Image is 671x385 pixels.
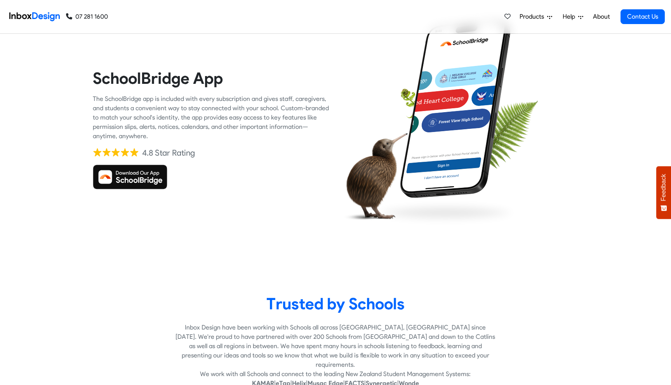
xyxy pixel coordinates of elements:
div: 4.8 Star Rating [142,147,195,159]
img: shadow.png [372,197,520,229]
a: Contact Us [621,9,665,24]
span: Feedback [660,174,667,201]
img: kiwi_bird.png [341,133,408,223]
a: About [591,9,612,24]
div: The SchoolBridge app is included with every subscription and gives staff, caregivers, and student... [93,94,330,141]
span: Products [520,12,547,21]
a: Products [516,9,555,24]
img: Download SchoolBridge App [93,165,167,189]
heading: Trusted by Schools [93,294,578,314]
button: Feedback - Show survey [656,166,671,219]
span: Help [563,12,578,21]
img: phone.png [391,18,519,199]
a: 07 281 1600 [66,12,108,21]
p: Inbox Design have been working with Schools all across [GEOGRAPHIC_DATA], [GEOGRAPHIC_DATA] since... [176,323,495,369]
p: We work with all Schools and connect to the leading New Zealand Student Management Systems: [176,369,495,379]
heading: SchoolBridge App [93,68,330,88]
a: Help [560,9,586,24]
